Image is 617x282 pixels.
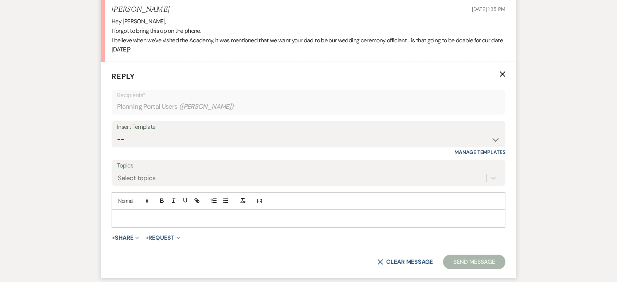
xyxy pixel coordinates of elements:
[117,161,500,171] label: Topics
[117,100,500,114] div: Planning Portal Users
[454,149,505,155] a: Manage Templates
[118,173,156,183] div: Select topics
[117,90,500,100] p: Recipients*
[472,6,505,12] span: [DATE] 1:35 PM
[145,235,180,241] button: Request
[112,235,115,241] span: +
[112,235,139,241] button: Share
[179,102,234,112] span: ( [PERSON_NAME] )
[117,122,500,132] div: Insert Template
[112,17,505,54] div: Hey [PERSON_NAME], I forgot to bring this up on the phone. I believe when we‘ve visited the Acade...
[112,72,135,81] span: Reply
[145,235,149,241] span: +
[443,255,505,269] button: Send Message
[377,259,433,265] button: Clear message
[112,5,170,14] h5: [PERSON_NAME]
